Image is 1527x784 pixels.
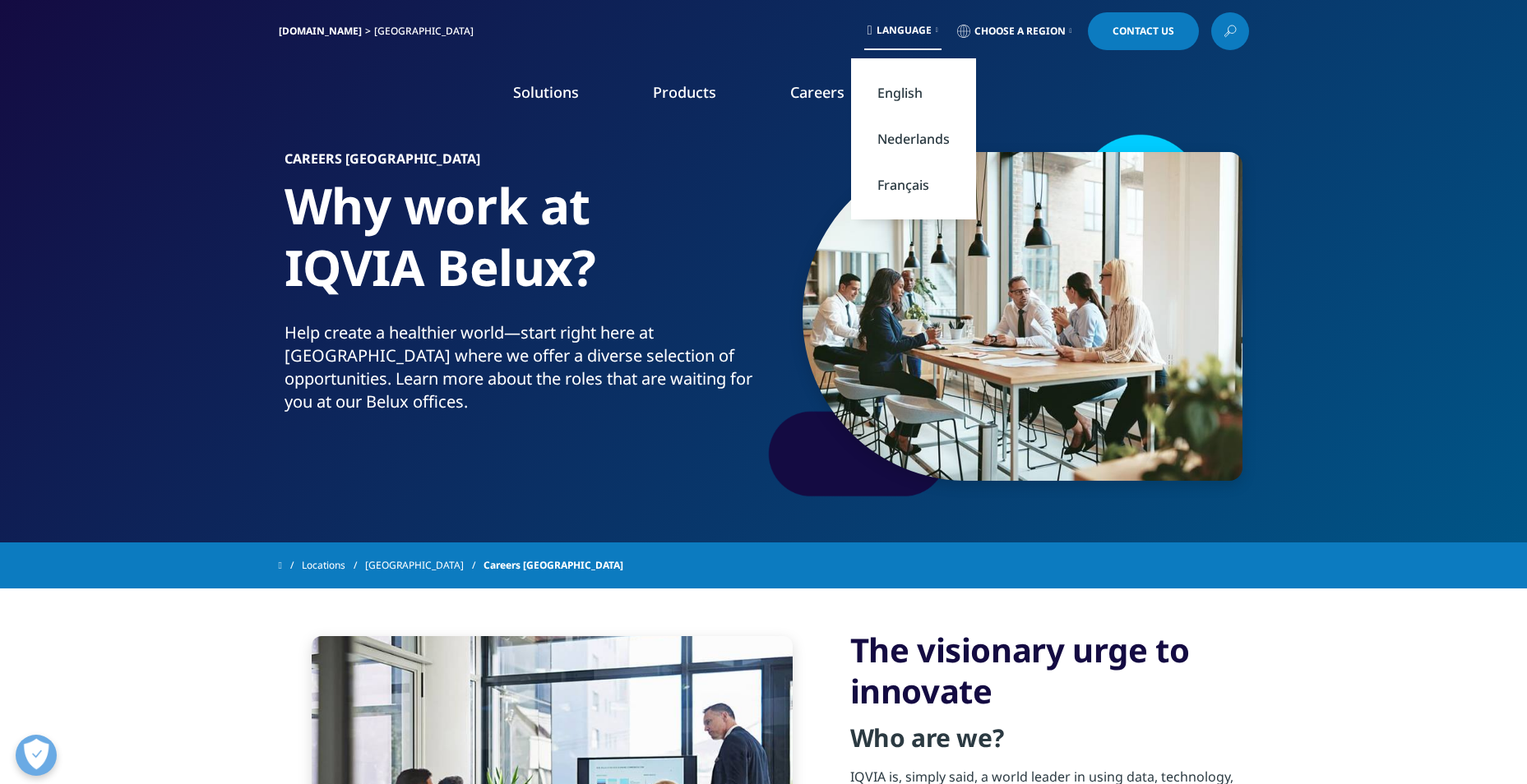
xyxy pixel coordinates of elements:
[302,551,365,580] a: Locations
[1113,26,1174,36] span: Contact Us
[974,25,1066,38] span: Choose a Region
[877,24,932,37] span: Language
[1088,12,1199,50] a: Contact Us
[279,24,362,38] a: [DOMAIN_NAME]
[790,82,844,102] a: Careers
[365,551,484,580] a: [GEOGRAPHIC_DATA]
[484,551,623,580] span: Careers [GEOGRAPHIC_DATA]
[850,630,1249,712] h3: The visionary urge to innovate
[653,82,716,102] a: Products
[285,152,757,175] h6: Careers [GEOGRAPHIC_DATA]
[285,321,757,413] div: Help create a healthier world—start right here at [GEOGRAPHIC_DATA] where we offer a diverse sele...
[16,735,57,776] button: Open Preferences
[851,162,976,208] a: Français
[803,152,1242,481] img: 1133_group-of-smiling-businesspeople-discussing-paperwork-together-during-a-meeting.jpg
[851,116,976,162] a: Nederlands
[851,70,976,116] a: English
[285,175,757,321] h1: Why work at IQVIA Belux?
[850,722,1249,767] h4: Who are we?
[374,25,480,38] div: [GEOGRAPHIC_DATA]
[417,58,1249,135] nav: Primary
[513,82,579,102] a: Solutions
